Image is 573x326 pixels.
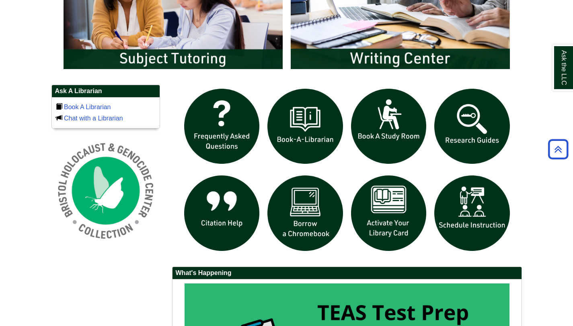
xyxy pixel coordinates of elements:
img: citation help icon links to citation help guide page [180,171,264,255]
img: Borrow a chromebook icon links to the borrow a chromebook web page [263,171,347,255]
a: Back to Top [545,144,571,155]
img: For faculty. Schedule Library Instruction icon links to form. [430,171,514,255]
img: Holocaust and Genocide Collection [51,137,160,245]
img: activate Library Card icon links to form to activate student ID into library card [347,171,431,255]
a: Chat with a Librarian [64,115,123,122]
img: Research Guides icon links to research guides web page [430,85,514,168]
h2: Ask A Librarian [52,85,160,98]
a: Book A Librarian [64,104,111,110]
h2: What's Happening [173,267,522,279]
img: frequently asked questions [180,85,264,168]
img: book a study room icon links to book a study room web page [347,85,431,168]
img: Book a Librarian icon links to book a librarian web page [263,85,347,168]
div: slideshow [180,85,514,259]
